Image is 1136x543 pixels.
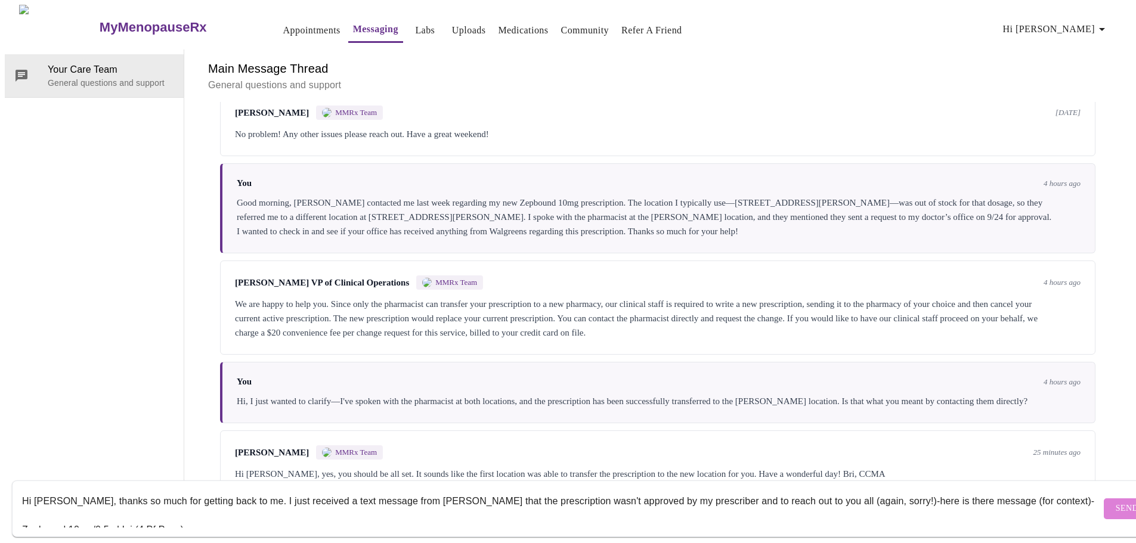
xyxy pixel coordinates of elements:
button: Labs [406,18,444,42]
p: General questions and support [48,77,174,89]
span: [PERSON_NAME] [235,108,309,118]
span: MMRx Team [435,278,477,287]
p: General questions and support [208,78,1107,92]
a: Messaging [353,21,398,38]
h6: Main Message Thread [208,59,1107,78]
div: No problem! Any other issues please reach out. Have a great weekend! [235,127,1081,141]
h3: MyMenopauseRx [100,20,207,35]
a: Uploads [452,22,486,39]
button: Appointments [278,18,345,42]
img: MMRX [422,278,432,287]
a: Appointments [283,22,341,39]
a: Community [561,22,609,39]
div: Hi, I just wanted to clarify—I've spoken with the pharmacist at both locations, and the prescript... [237,394,1081,408]
span: MMRx Team [335,448,377,457]
span: [PERSON_NAME] VP of Clinical Operations [235,278,409,288]
a: Medications [498,22,548,39]
button: Hi [PERSON_NAME] [998,17,1114,41]
span: [PERSON_NAME] [235,448,309,458]
span: 25 minutes ago [1033,448,1081,457]
a: MyMenopauseRx [98,7,254,48]
span: You [237,178,252,188]
img: MMRX [322,448,332,457]
button: Messaging [348,17,403,43]
button: Community [556,18,614,42]
span: MMRx Team [335,108,377,117]
div: Good morning, [PERSON_NAME] contacted me last week regarding my new Zepbound 10mg prescription. T... [237,196,1081,238]
div: Your Care TeamGeneral questions and support [5,54,184,97]
textarea: Send a message about your appointment [22,489,1101,528]
span: 4 hours ago [1044,377,1081,387]
div: Hi [PERSON_NAME], yes, you should be all set. It sounds like the first location was able to trans... [235,467,1081,481]
span: [DATE] [1055,108,1081,117]
a: Refer a Friend [621,22,682,39]
img: MyMenopauseRx Logo [19,5,98,49]
div: We are happy to help you. Since only the pharmacist can transfer your prescription to a new pharm... [235,297,1081,340]
span: You [237,377,252,387]
span: Your Care Team [48,63,174,77]
span: 4 hours ago [1044,179,1081,188]
a: Labs [415,22,435,39]
span: 4 hours ago [1044,278,1081,287]
button: Medications [493,18,553,42]
button: Refer a Friend [617,18,687,42]
button: Uploads [447,18,491,42]
img: MMRX [322,108,332,117]
span: Hi [PERSON_NAME] [1003,21,1109,38]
